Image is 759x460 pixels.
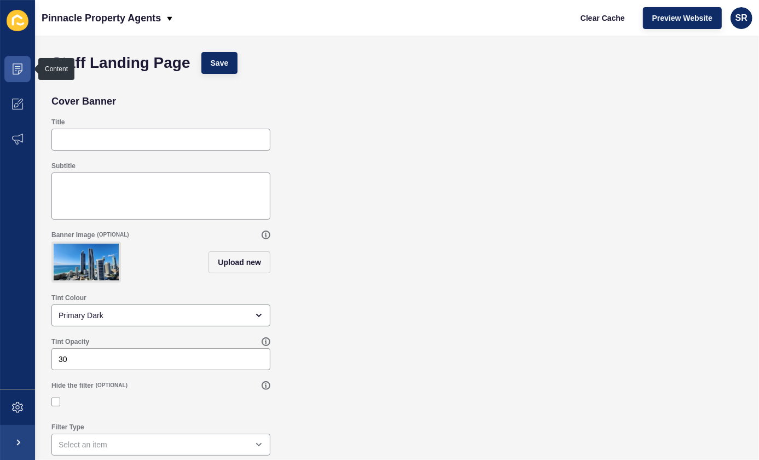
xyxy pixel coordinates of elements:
[51,96,116,107] h2: Cover Banner
[45,65,68,73] div: Content
[51,162,76,170] label: Subtitle
[571,7,634,29] button: Clear Cache
[96,382,128,389] span: (OPTIONAL)
[51,423,84,432] label: Filter Type
[643,7,722,29] button: Preview Website
[51,294,86,302] label: Tint Colour
[51,304,270,326] div: open menu
[42,4,161,32] p: Pinnacle Property Agents
[51,118,65,127] label: Title
[581,13,625,24] span: Clear Cache
[735,13,748,24] span: SR
[211,58,229,68] span: Save
[51,231,95,239] label: Banner Image
[54,244,119,280] img: 8f91c7bd221c3c78e69f9cda0f7ff581.jpg
[652,13,712,24] span: Preview Website
[51,434,270,456] div: open menu
[51,337,89,346] label: Tint Opacity
[51,58,190,68] h1: Staff Landing Page
[208,251,270,273] button: Upload new
[51,381,94,390] label: Hide the filter
[201,52,238,74] button: Save
[97,231,129,239] span: (OPTIONAL)
[218,257,261,268] span: Upload new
